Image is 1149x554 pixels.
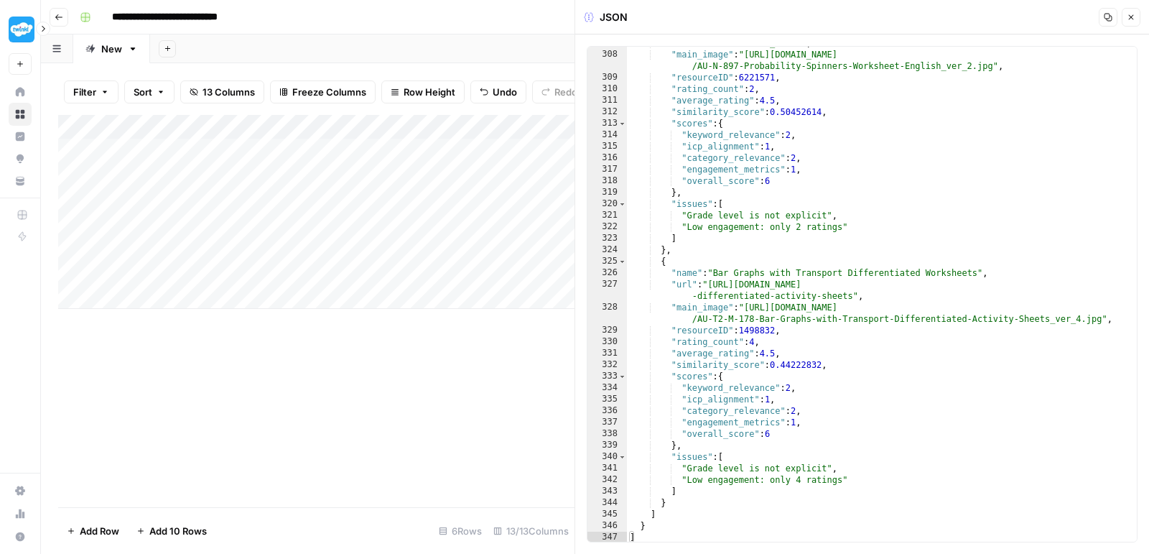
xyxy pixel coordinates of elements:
button: Add Row [58,520,128,543]
button: Add 10 Rows [128,520,215,543]
span: Add Row [80,524,119,538]
button: 13 Columns [180,80,264,103]
div: 345 [587,509,627,520]
div: 323 [587,233,627,244]
button: Undo [470,80,526,103]
div: 333 [587,371,627,382]
span: Add 10 Rows [149,524,207,538]
span: Toggle code folding, rows 333 through 339 [618,371,626,382]
div: 324 [587,244,627,256]
span: Undo [493,85,517,99]
button: Redo [532,80,587,103]
div: 6 Rows [433,520,488,543]
a: Insights [9,125,32,148]
div: New [101,42,122,56]
span: Row Height [404,85,455,99]
a: Usage [9,502,32,525]
span: Sort [134,85,152,99]
div: 318 [587,175,627,187]
div: 321 [587,210,627,221]
button: Freeze Columns [270,80,376,103]
div: 312 [587,106,627,118]
div: 308 [587,49,627,72]
div: 311 [587,95,627,106]
img: Twinkl Logo [9,17,34,42]
div: 342 [587,474,627,486]
div: 309 [587,72,627,83]
div: 341 [587,463,627,474]
span: Toggle code folding, rows 325 through 344 [618,256,626,267]
div: 320 [587,198,627,210]
div: 325 [587,256,627,267]
div: 332 [587,359,627,371]
div: 338 [587,428,627,440]
span: 13 Columns [203,85,255,99]
span: Toggle code folding, rows 320 through 323 [618,198,626,210]
a: Browse [9,103,32,126]
div: 317 [587,164,627,175]
a: Home [9,80,32,103]
div: 343 [587,486,627,497]
button: Row Height [381,80,465,103]
div: 330 [587,336,627,348]
div: 310 [587,83,627,95]
div: 334 [587,382,627,394]
div: 314 [587,129,627,141]
button: Workspace: Twinkl [9,11,32,47]
div: 319 [587,187,627,198]
div: 329 [587,325,627,336]
span: Redo [554,85,577,99]
div: 313 [587,118,627,129]
div: 339 [587,440,627,451]
div: 327 [587,279,627,302]
button: Help + Support [9,525,32,548]
a: New [73,34,150,63]
div: 335 [587,394,627,405]
span: Filter [73,85,96,99]
div: 346 [587,520,627,532]
div: 328 [587,302,627,325]
a: Settings [9,479,32,502]
span: Toggle code folding, rows 340 through 343 [618,451,626,463]
div: 315 [587,141,627,152]
div: 326 [587,267,627,279]
div: 331 [587,348,627,359]
div: 316 [587,152,627,164]
button: Filter [64,80,118,103]
div: 322 [587,221,627,233]
div: 13/13 Columns [488,520,574,543]
div: 336 [587,405,627,417]
div: 337 [587,417,627,428]
div: 340 [587,451,627,463]
div: 347 [587,532,627,543]
span: Toggle code folding, rows 313 through 319 [618,118,626,129]
div: JSON [584,10,628,24]
button: Sort [124,80,175,103]
a: Opportunities [9,147,32,170]
span: Freeze Columns [292,85,366,99]
div: 344 [587,497,627,509]
a: Your Data [9,170,32,193]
